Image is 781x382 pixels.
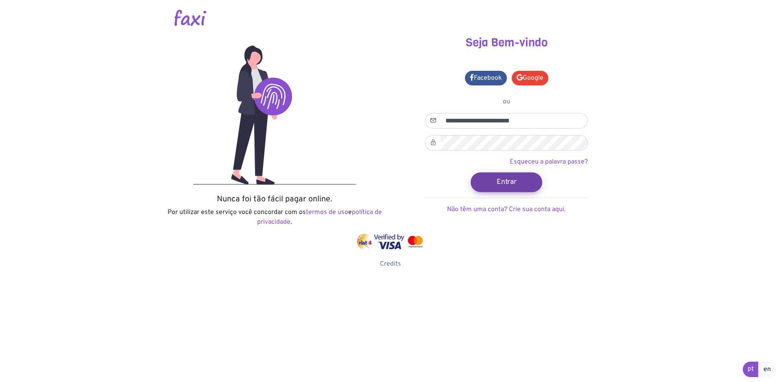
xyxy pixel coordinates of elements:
a: en [758,362,776,377]
p: ou [425,97,588,107]
h3: Seja Bem-vindo [397,36,616,50]
a: Credits [380,260,401,268]
h5: Nunca foi tão fácil pagar online. [165,194,384,204]
a: Google [512,71,548,85]
img: vinti4 [356,234,373,249]
a: Esqueceu a palavra passe? [510,158,588,166]
a: termos de uso [306,208,348,216]
a: Não têm uma conta? Crie sua conta aqui. [447,205,566,214]
p: Por utilizar este serviço você concordar com os e . [165,207,384,227]
a: Facebook [465,71,507,85]
img: visa [374,234,404,249]
img: mastercard [406,234,425,249]
a: pt [743,362,759,377]
button: Entrar [471,172,542,192]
